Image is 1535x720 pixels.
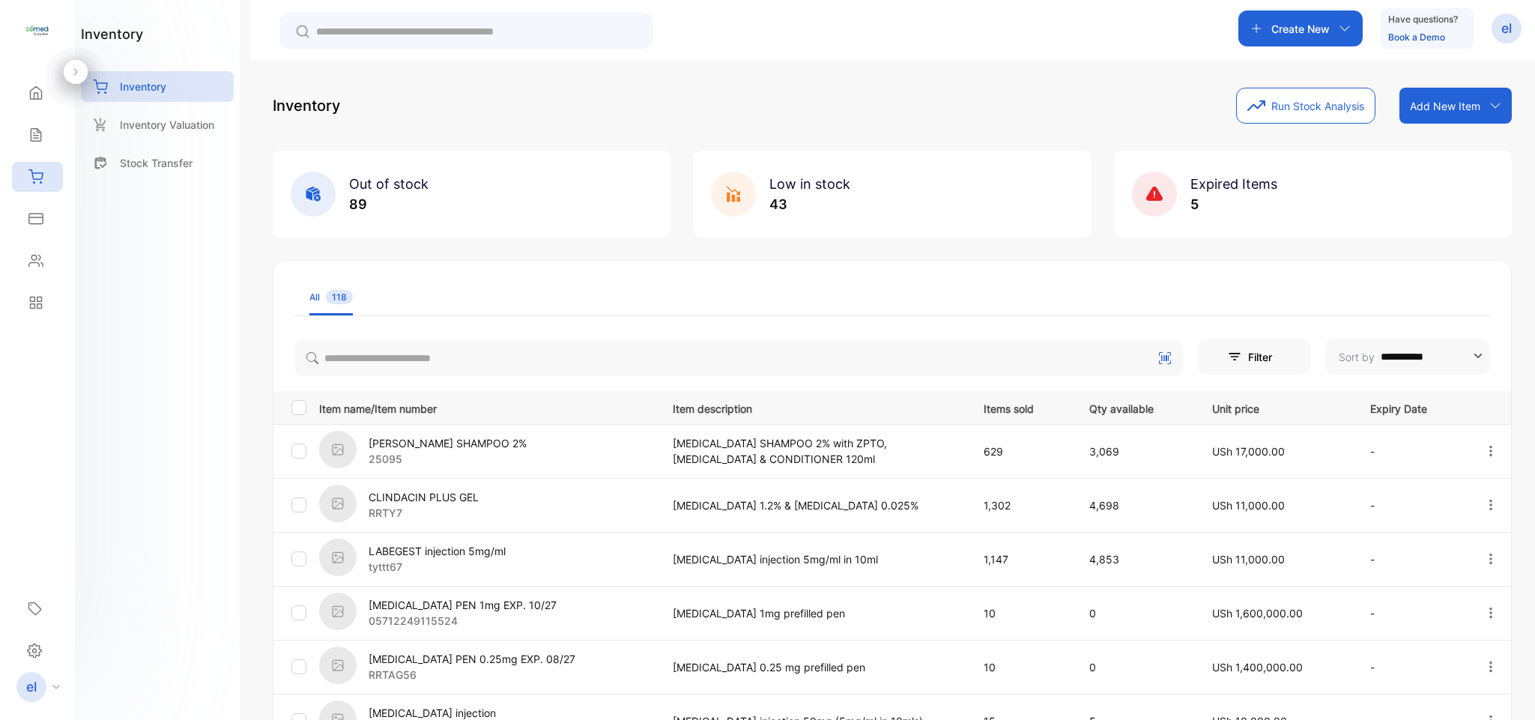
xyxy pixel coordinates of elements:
[673,551,954,567] p: [MEDICAL_DATA] injection 5mg/ml in 10ml
[1089,444,1182,459] p: 3,069
[673,605,954,621] p: [MEDICAL_DATA] 1mg prefilled pen
[120,117,214,133] p: Inventory Valuation
[369,543,506,559] p: LABEGEST injection 5mg/ml
[1089,551,1182,567] p: 4,853
[81,71,234,102] a: Inventory
[1212,499,1285,512] span: USh 11,000.00
[984,659,1058,675] p: 10
[120,155,193,171] p: Stock Transfer
[1089,659,1182,675] p: 0
[319,398,654,417] p: Item name/Item number
[1501,19,1512,38] p: el
[1492,10,1522,46] button: el
[1212,661,1303,674] span: USh 1,400,000.00
[273,94,340,117] p: Inventory
[1370,497,1453,513] p: -
[309,291,353,304] div: All
[349,194,429,214] p: 89
[769,176,850,192] span: Low in stock
[319,485,357,522] img: item
[1271,21,1330,37] p: Create New
[319,647,357,684] img: item
[1212,445,1285,458] span: USh 17,000.00
[369,667,575,683] p: RRTAG56
[673,497,954,513] p: [MEDICAL_DATA] 1.2% & [MEDICAL_DATA] 0.025%
[81,148,234,178] a: Stock Transfer
[984,444,1058,459] p: 629
[673,398,954,417] p: Item description
[1190,194,1277,214] p: 5
[1339,349,1375,365] p: Sort by
[319,431,357,468] img: item
[1089,497,1182,513] p: 4,698
[1370,605,1453,621] p: -
[1089,398,1182,417] p: Qty available
[369,451,527,467] p: 25095
[1472,657,1535,720] iframe: LiveChat chat widget
[1238,10,1363,46] button: Create New
[1212,607,1303,620] span: USh 1,600,000.00
[673,659,954,675] p: [MEDICAL_DATA] 0.25 mg prefilled pen
[1370,444,1453,459] p: -
[1325,339,1490,375] button: Sort by
[984,551,1058,567] p: 1,147
[349,176,429,192] span: Out of stock
[369,435,527,451] p: [PERSON_NAME] SHAMPOO 2%
[369,489,479,505] p: CLINDACIN PLUS GEL
[673,435,954,467] p: [MEDICAL_DATA] SHAMPOO 2% with ZPTO, [MEDICAL_DATA] & CONDITIONER 120ml
[120,79,166,94] p: Inventory
[26,677,37,697] p: el
[1388,12,1458,27] p: Have questions?
[369,613,557,629] p: 05712249115524
[1410,98,1480,114] p: Add New Item
[1212,398,1339,417] p: Unit price
[1388,31,1445,43] a: Book a Demo
[1190,176,1277,192] span: Expired Items
[369,559,506,575] p: tyttt67
[1370,659,1453,675] p: -
[1370,551,1453,567] p: -
[369,505,479,521] p: RRTY7
[984,605,1058,621] p: 10
[1236,88,1375,124] button: Run Stock Analysis
[319,539,357,576] img: item
[326,290,353,304] span: 118
[81,109,234,140] a: Inventory Valuation
[81,24,143,44] h1: inventory
[369,597,557,613] p: [MEDICAL_DATA] PEN 1mg EXP. 10/27
[984,398,1058,417] p: Items sold
[1370,398,1453,417] p: Expiry Date
[26,19,49,42] img: logo
[369,651,575,667] p: [MEDICAL_DATA] PEN 0.25mg EXP. 08/27
[984,497,1058,513] p: 1,302
[319,593,357,630] img: item
[1089,605,1182,621] p: 0
[769,194,850,214] p: 43
[1212,553,1285,566] span: USh 11,000.00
